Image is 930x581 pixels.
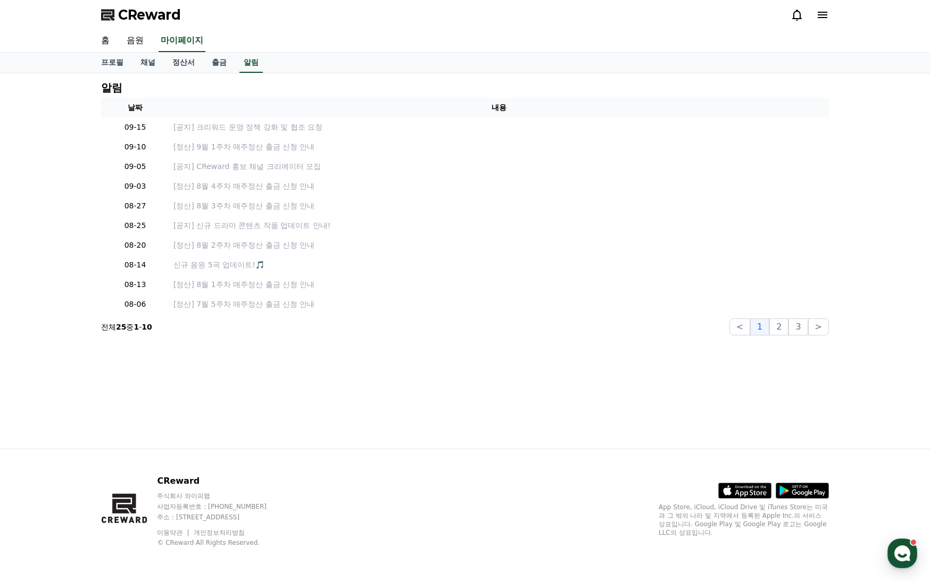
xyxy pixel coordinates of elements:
strong: 1 [134,323,139,331]
a: 프로필 [93,53,132,73]
a: CReward [101,6,181,23]
a: [공지] CReward 홍보 채널 크리에이터 모집 [173,161,825,172]
a: [공지] 크리워드 운영 정책 강화 및 협조 요청 [173,122,825,133]
p: CReward [157,475,287,487]
strong: 10 [142,323,152,331]
a: 신규 음원 5곡 업데이트!🎵 [173,259,825,271]
p: 08-13 [105,279,165,290]
a: 마이페이지 [159,30,205,52]
button: > [808,318,829,335]
th: 날짜 [101,98,169,117]
a: [정산] 8월 1주차 매주정산 출금 신청 안내 [173,279,825,290]
a: [정산] 8월 4주차 매주정산 출금 신청 안내 [173,181,825,192]
p: 08-25 [105,220,165,231]
button: 3 [788,318,808,335]
a: 정산서 [164,53,203,73]
span: CReward [118,6,181,23]
a: [정산] 7월 5주차 매주정산 출금 신청 안내 [173,299,825,310]
p: 08-20 [105,240,165,251]
p: 08-06 [105,299,165,310]
a: [정산] 8월 3주차 매주정산 출금 신청 안내 [173,200,825,212]
h4: 알림 [101,82,122,94]
a: 이용약관 [157,529,190,536]
p: 09-15 [105,122,165,133]
p: App Store, iCloud, iCloud Drive 및 iTunes Store는 미국과 그 밖의 나라 및 지역에서 등록된 Apple Inc.의 서비스 상표입니다. Goo... [659,503,829,537]
a: 음원 [118,30,152,52]
p: 08-27 [105,200,165,212]
a: [정산] 9월 1주차 매주정산 출금 신청 안내 [173,141,825,153]
p: 주식회사 와이피랩 [157,492,287,500]
p: 09-05 [105,161,165,172]
a: 개인정보처리방침 [194,529,245,536]
a: 알림 [239,53,263,73]
p: 09-10 [105,141,165,153]
strong: 25 [116,323,126,331]
a: 채널 [132,53,164,73]
th: 내용 [169,98,829,117]
a: 홈 [93,30,118,52]
button: 2 [769,318,788,335]
p: 09-03 [105,181,165,192]
p: © CReward All Rights Reserved. [157,538,287,547]
p: 08-14 [105,259,165,271]
p: 전체 중 - [101,322,152,332]
p: 주소 : [STREET_ADDRESS] [157,513,287,521]
a: [공지] 신규 드라마 콘텐츠 작품 업데이트 안내! [173,220,825,231]
a: 출금 [203,53,235,73]
button: < [729,318,750,335]
button: 1 [750,318,769,335]
a: [정산] 8월 2주차 매주정산 출금 신청 안내 [173,240,825,251]
p: 사업자등록번호 : [PHONE_NUMBER] [157,502,287,511]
